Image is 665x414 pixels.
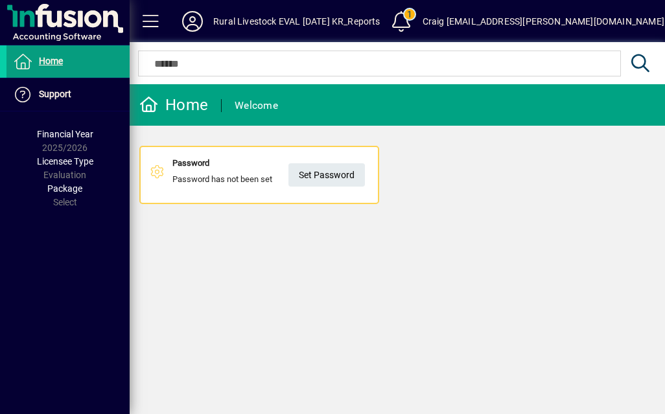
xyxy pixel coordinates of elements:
div: Home [139,95,208,115]
span: Financial Year [37,129,93,139]
span: Set Password [299,165,355,186]
div: Craig [EMAIL_ADDRESS][PERSON_NAME][DOMAIN_NAME] [423,11,664,32]
span: Home [39,56,63,66]
span: Licensee Type [37,156,93,167]
button: Profile [172,10,213,33]
span: Support [39,89,71,99]
div: Rural Livestock EVAL [DATE] KR_Reports [213,11,380,32]
div: Password has not been set [172,157,272,193]
div: Password [172,157,272,170]
span: Package [47,183,82,194]
a: Support [6,78,130,111]
a: Set Password [288,163,365,187]
div: Welcome [235,95,278,116]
